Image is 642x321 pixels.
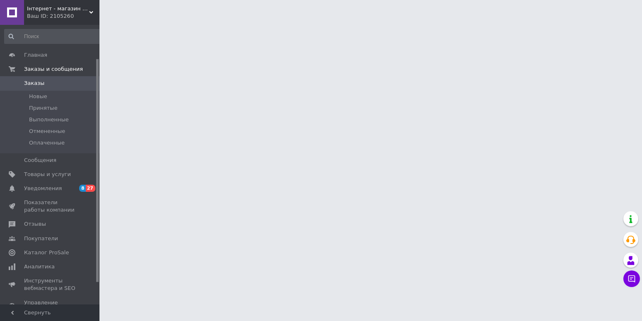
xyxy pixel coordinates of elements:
span: Управление сайтом [24,299,77,314]
span: Товары и услуги [24,171,71,178]
span: Каталог ProSale [24,249,69,256]
span: Покупатели [24,235,58,242]
input: Поиск [4,29,102,44]
span: Принятые [29,104,58,112]
span: Показатели работы компании [24,199,77,214]
span: Інтернет - магазин "Prikoloff" [27,5,89,12]
span: 8 [79,185,86,192]
span: Инструменты вебмастера и SEO [24,277,77,292]
button: Чат с покупателем [623,270,640,287]
span: Заказы [24,80,44,87]
span: Главная [24,51,47,59]
span: Сообщения [24,157,56,164]
span: Выполненные [29,116,69,123]
span: Новые [29,93,47,100]
div: Ваш ID: 2105260 [27,12,99,20]
span: Заказы и сообщения [24,65,83,73]
span: Отзывы [24,220,46,228]
span: 27 [86,185,95,192]
span: Аналитика [24,263,55,270]
span: Отмененные [29,128,65,135]
span: Уведомления [24,185,62,192]
span: Оплаченные [29,139,65,147]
